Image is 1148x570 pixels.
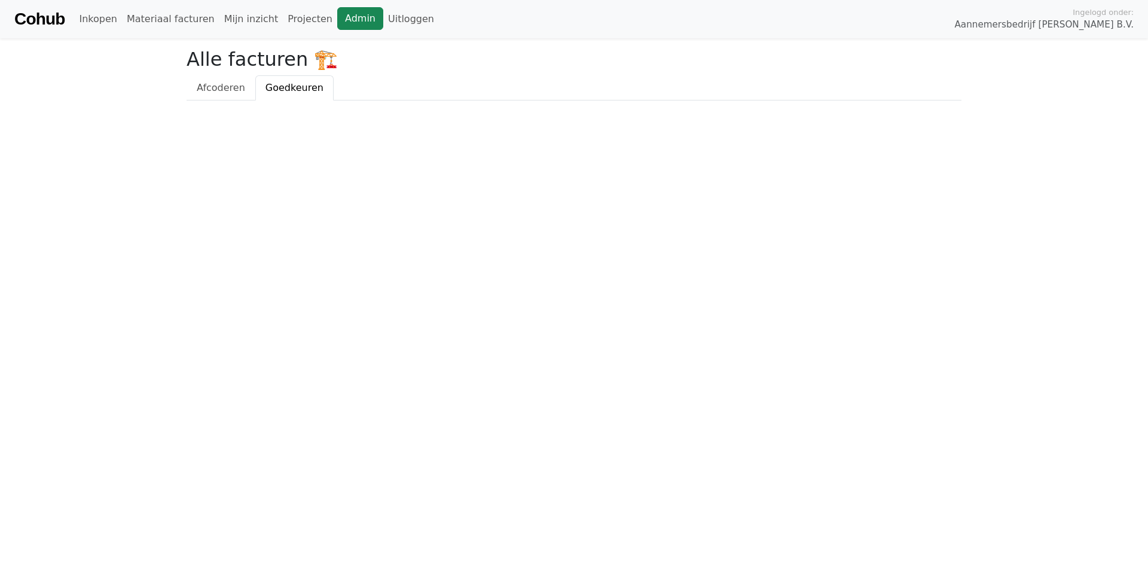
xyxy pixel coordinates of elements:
[954,18,1134,32] span: Aannemersbedrijf [PERSON_NAME] B.V.
[122,7,219,31] a: Materiaal facturen
[265,82,323,93] span: Goedkeuren
[197,82,245,93] span: Afcoderen
[74,7,121,31] a: Inkopen
[187,48,961,71] h2: Alle facturen 🏗️
[383,7,439,31] a: Uitloggen
[14,5,65,33] a: Cohub
[337,7,383,30] a: Admin
[187,75,255,100] a: Afcoderen
[283,7,337,31] a: Projecten
[255,75,334,100] a: Goedkeuren
[219,7,283,31] a: Mijn inzicht
[1073,7,1134,18] span: Ingelogd onder:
